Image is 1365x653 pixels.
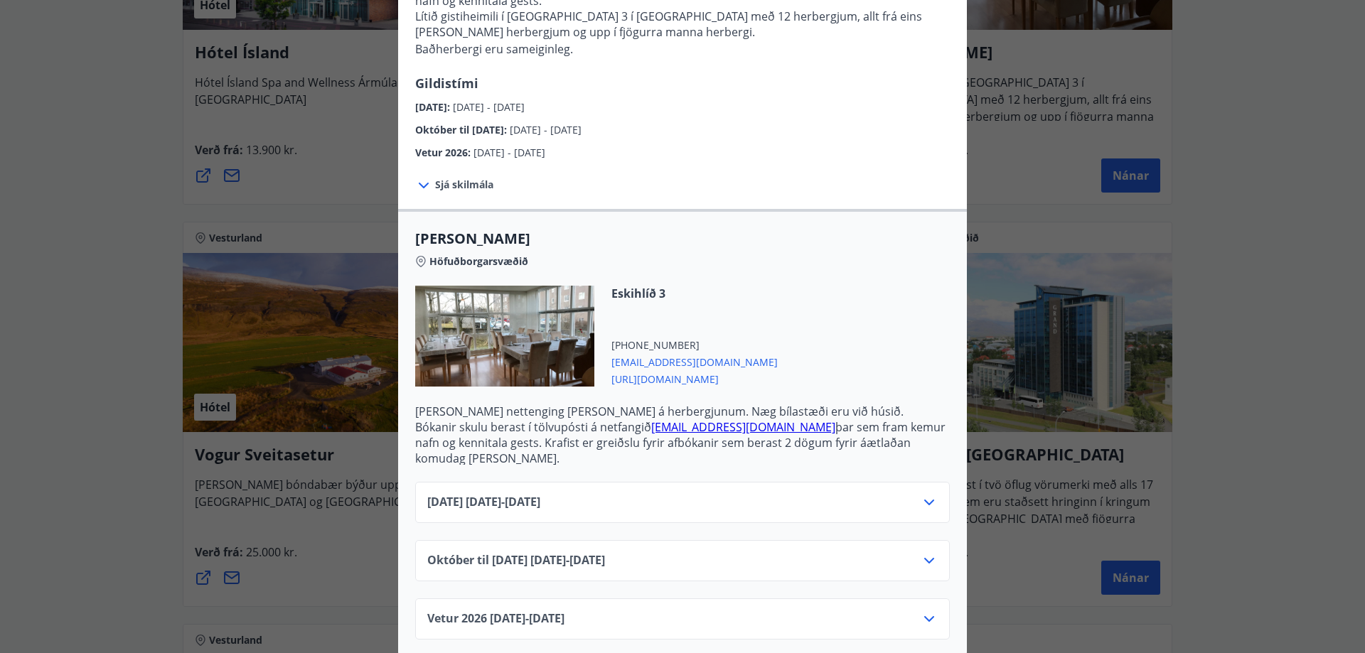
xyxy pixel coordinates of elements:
span: Október til [DATE] : [415,123,510,136]
span: [PERSON_NAME] [415,229,950,249]
p: [PERSON_NAME] nettenging [PERSON_NAME] á herbergjunum. Næg bílastæði eru við húsið. [415,404,950,419]
span: [DATE] - [DATE] [510,123,582,136]
span: Höfuðborgarsvæðið [429,254,528,269]
p: Bókanir skulu berast í tölvupósti á netfangið þar sem fram kemur nafn og kennitala gests. Krafist... [415,419,950,466]
span: [DATE] - [DATE] [453,100,525,114]
span: Eskihlíð 3 [611,286,778,301]
span: [EMAIL_ADDRESS][DOMAIN_NAME] [611,352,778,369]
a: [EMAIL_ADDRESS][DOMAIN_NAME] [651,419,835,435]
p: Lítið gistiheimili í [GEOGRAPHIC_DATA] 3 í [GEOGRAPHIC_DATA] með 12 herbergjum, allt frá eins [PE... [415,9,950,57]
span: Vetur 2026 : [415,146,473,159]
span: [URL][DOMAIN_NAME] [611,369,778,387]
span: [DATE] - [DATE] [473,146,545,159]
span: [PHONE_NUMBER] [611,338,778,352]
span: Gildistími [415,75,478,92]
span: Sjá skilmála [435,178,493,192]
span: [DATE] : [415,100,453,114]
